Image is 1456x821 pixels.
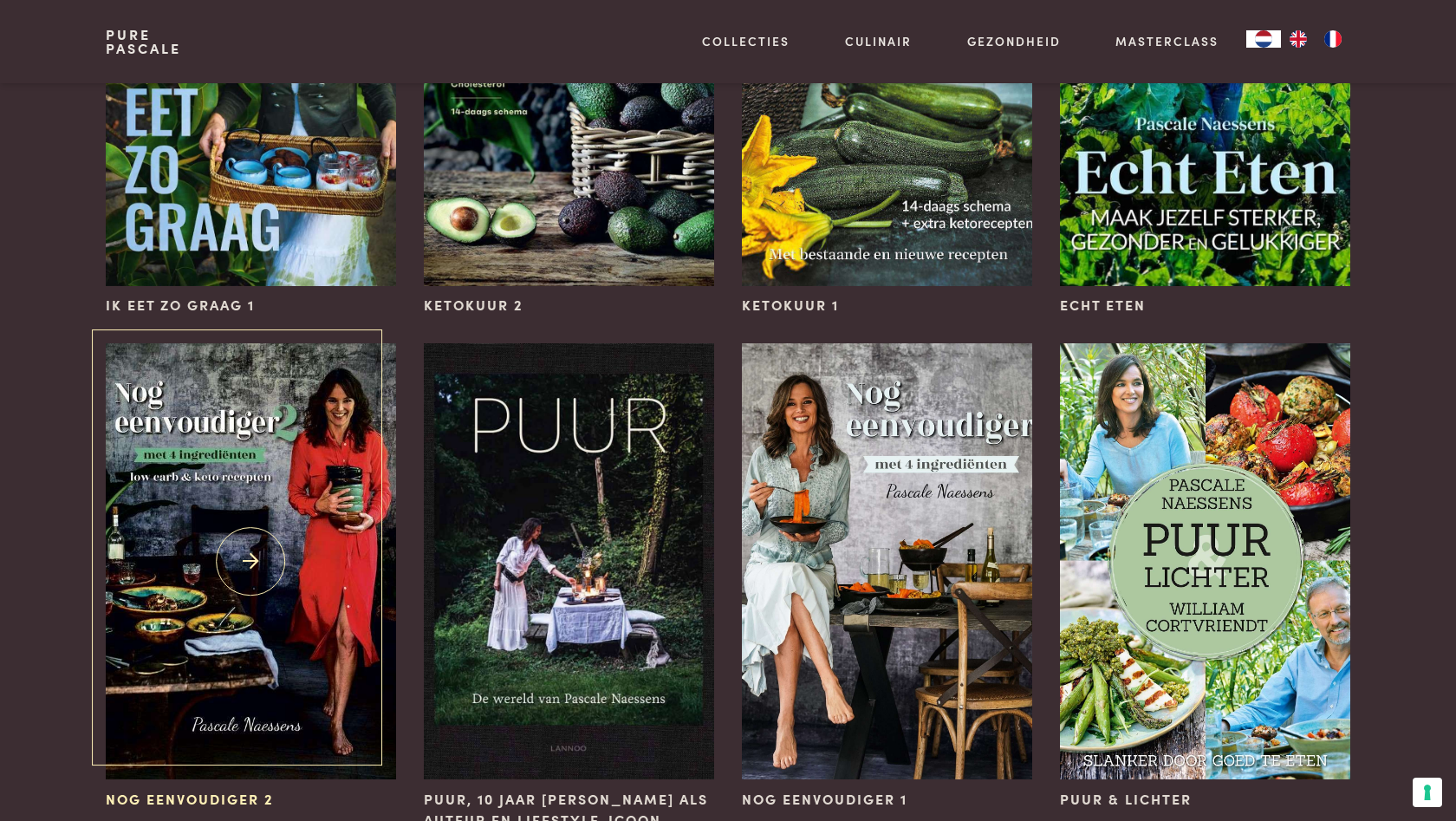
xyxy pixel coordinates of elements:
[742,789,907,810] span: Nog eenvoudiger 1
[1115,32,1219,50] a: Masterclass
[1060,295,1146,316] span: Echt eten
[106,789,274,810] span: Nog eenvoudiger 2
[1281,30,1316,48] a: EN
[1246,30,1281,48] div: Language
[742,343,1032,779] img: Nog eenvoudiger 1
[702,32,790,50] a: Collecties
[1060,343,1350,779] img: Puur &#038; Lichter
[1281,30,1350,48] ul: Language list
[845,32,912,50] a: Culinair
[1246,30,1350,48] aside: Language selected: Nederlands
[106,343,396,779] img: Nog eenvoudiger 2
[106,28,181,55] a: PurePascale
[742,343,1032,809] a: Nog eenvoudiger 1 Nog eenvoudiger 1
[1413,778,1442,807] button: Uw voorkeuren voor toestemming voor trackingtechnologieën
[1246,30,1281,48] a: NL
[742,295,839,316] span: Ketokuur 1
[1060,343,1350,809] a: Puur &#038; Lichter Puur & Lichter
[967,32,1061,50] a: Gezondheid
[106,343,396,809] a: Nog eenvoudiger 2 Nog eenvoudiger 2
[106,295,255,316] span: Ik eet zo graag 1
[1316,30,1350,48] a: FR
[424,343,714,779] img: PUUR, 10 jaar Pascale Naessens als auteur en lifestyle-icoon
[1060,789,1192,810] span: Puur & Lichter
[424,295,523,316] span: Ketokuur 2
